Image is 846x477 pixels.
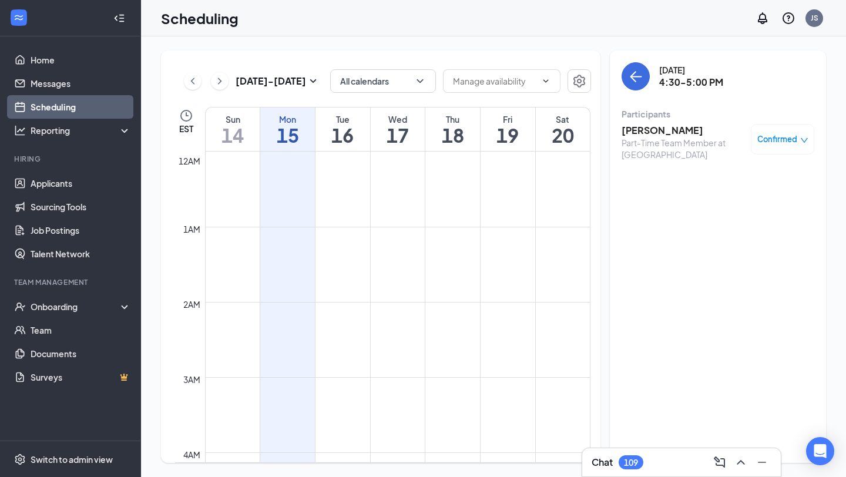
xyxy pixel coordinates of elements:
[371,108,425,151] a: September 17, 2025
[425,125,480,145] h1: 18
[211,72,229,90] button: ChevronRight
[31,365,131,389] a: SurveysCrown
[31,95,131,119] a: Scheduling
[811,13,818,23] div: JS
[541,76,550,86] svg: ChevronDown
[371,113,425,125] div: Wed
[161,8,239,28] h1: Scheduling
[31,72,131,95] a: Messages
[31,342,131,365] a: Documents
[113,12,125,24] svg: Collapse
[481,113,535,125] div: Fri
[453,75,536,88] input: Manage availability
[260,113,315,125] div: Mon
[181,448,203,461] div: 4am
[31,125,132,136] div: Reporting
[622,124,745,137] h3: [PERSON_NAME]
[206,113,260,125] div: Sun
[536,108,590,151] a: September 20, 2025
[536,125,590,145] h1: 20
[181,298,203,311] div: 2am
[622,137,745,160] div: Part-Time Team Member at [GEOGRAPHIC_DATA]
[713,455,727,469] svg: ComposeMessage
[315,108,370,151] a: September 16, 2025
[624,458,638,468] div: 109
[781,11,795,25] svg: QuestionInfo
[757,133,797,145] span: Confirmed
[31,242,131,266] a: Talent Network
[236,75,306,88] h3: [DATE] - [DATE]
[260,125,315,145] h1: 15
[206,125,260,145] h1: 14
[756,11,770,25] svg: Notifications
[659,76,723,89] h3: 4:30-5:00 PM
[731,453,750,472] button: ChevronUp
[806,437,834,465] div: Open Intercom Messenger
[481,108,535,151] a: September 19, 2025
[14,154,129,164] div: Hiring
[187,74,199,88] svg: ChevronLeft
[31,195,131,219] a: Sourcing Tools
[206,108,260,151] a: September 14, 2025
[800,136,808,145] span: down
[31,454,113,465] div: Switch to admin view
[659,64,723,76] div: [DATE]
[536,113,590,125] div: Sat
[414,75,426,87] svg: ChevronDown
[330,69,436,93] button: All calendarsChevronDown
[753,453,771,472] button: Minimize
[31,172,131,195] a: Applicants
[214,74,226,88] svg: ChevronRight
[710,453,729,472] button: ComposeMessage
[622,108,814,120] div: Participants
[31,48,131,72] a: Home
[31,219,131,242] a: Job Postings
[629,69,643,83] svg: ArrowLeft
[13,12,25,23] svg: WorkstreamLogo
[315,113,370,125] div: Tue
[734,455,748,469] svg: ChevronUp
[592,456,613,469] h3: Chat
[425,113,480,125] div: Thu
[14,454,26,465] svg: Settings
[181,223,203,236] div: 1am
[572,74,586,88] svg: Settings
[31,318,131,342] a: Team
[14,301,26,313] svg: UserCheck
[371,125,425,145] h1: 17
[176,154,203,167] div: 12am
[622,62,650,90] button: back-button
[425,108,480,151] a: September 18, 2025
[179,123,193,135] span: EST
[31,301,121,313] div: Onboarding
[260,108,315,151] a: September 15, 2025
[14,125,26,136] svg: Analysis
[179,109,193,123] svg: Clock
[481,125,535,145] h1: 19
[755,455,769,469] svg: Minimize
[568,69,591,93] button: Settings
[306,74,320,88] svg: SmallChevronDown
[14,277,129,287] div: Team Management
[181,373,203,386] div: 3am
[184,72,202,90] button: ChevronLeft
[315,125,370,145] h1: 16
